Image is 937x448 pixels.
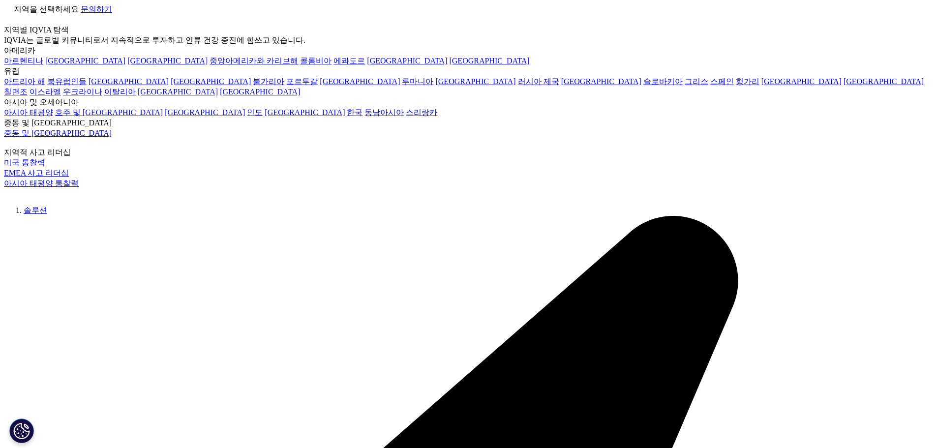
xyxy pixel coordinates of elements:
a: 콜롬비아 [300,57,332,65]
a: [GEOGRAPHIC_DATA] [165,108,245,117]
button: 쿠키 설정 [9,418,34,443]
a: [GEOGRAPHIC_DATA] [320,77,400,86]
a: 미국 통찰력 [4,158,45,167]
a: [GEOGRAPHIC_DATA] [367,57,447,65]
font: 유럽 [4,67,20,75]
a: [GEOGRAPHIC_DATA] [45,57,125,65]
a: 스리랑카 [406,108,437,117]
a: [GEOGRAPHIC_DATA] [435,77,515,86]
a: 헝가리 [736,77,759,86]
font: 아시아 및 오세아니아 [4,98,79,106]
a: [GEOGRAPHIC_DATA] [761,77,842,86]
font: IQVIA는 글로벌 커뮤니티로서 지속적으로 투자하고 인류 건강 증진에 힘쓰고 있습니다. [4,36,305,44]
a: 스페인 [710,77,734,86]
a: 슬로바키아 [643,77,683,86]
a: 러시아 제국 [518,77,559,86]
a: 아드리아 해 [4,77,45,86]
a: 에콰도르 [333,57,365,65]
a: 인도 [247,108,263,117]
a: [GEOGRAPHIC_DATA] [561,77,641,86]
a: 문의하기 [81,5,112,13]
a: [GEOGRAPHIC_DATA] [220,88,300,96]
a: 포르투갈 [286,77,318,86]
a: [GEOGRAPHIC_DATA] [89,77,169,86]
a: 솔루션 [24,206,47,214]
a: [GEOGRAPHIC_DATA] [171,77,251,86]
a: 아시아 태평양 [4,108,53,117]
a: 불가리아 [253,77,284,86]
a: [GEOGRAPHIC_DATA] [449,57,529,65]
a: 중앙아메리카와 카리브해 [210,57,298,65]
a: 아시아 태평양 통찰력 [4,179,79,187]
a: 우크라이나 [63,88,102,96]
a: EMEA 사고 리더십 [4,169,69,177]
a: 칠면조 [4,88,28,96]
font: 지역을 선택하세요 [14,5,79,13]
font: 지역적 사고 리더십 [4,148,71,156]
a: 아르헨티나 [4,57,43,65]
a: [GEOGRAPHIC_DATA] [265,108,345,117]
a: 북유럽인들 [47,77,87,86]
font: 지역별 IQVIA 탐색 [4,26,69,34]
a: [GEOGRAPHIC_DATA] [127,57,208,65]
font: 중동 및 [GEOGRAPHIC_DATA] [4,119,112,127]
a: 한국 [347,108,363,117]
a: 그리스 [685,77,708,86]
a: 동남아시아 [364,108,404,117]
a: [GEOGRAPHIC_DATA] [844,77,924,86]
a: 중동 및 [GEOGRAPHIC_DATA] [4,129,112,137]
a: 이스라엘 [30,88,61,96]
a: 호주 및 [GEOGRAPHIC_DATA] [55,108,163,117]
a: 루마니아 [402,77,433,86]
a: 이탈리아 [104,88,136,96]
a: [GEOGRAPHIC_DATA] [138,88,218,96]
font: 아메리카 [4,46,35,55]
